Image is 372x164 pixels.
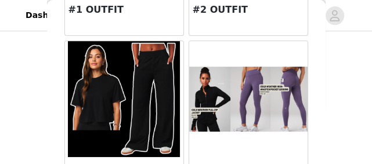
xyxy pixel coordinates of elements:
a: Dashboard [19,2,82,28]
h3: #2 OUTFIT [193,3,304,17]
h3: #1 OUTFIT [68,3,180,17]
div: avatar [329,6,340,25]
img: #4 OUTFIT [189,67,308,132]
img: #3 OUTFIT [68,41,180,157]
